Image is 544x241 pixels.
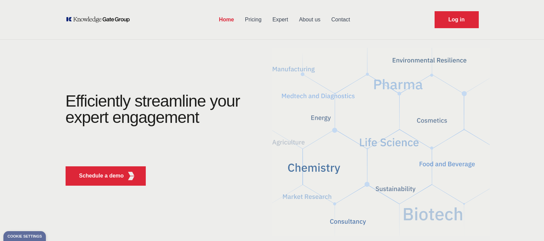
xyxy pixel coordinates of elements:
[66,92,240,126] h1: Efficiently streamline your expert engagement
[127,172,135,180] img: KGG Fifth Element RED
[66,16,135,23] a: KOL Knowledge Platform: Talk to Key External Experts (KEE)
[294,11,326,29] a: About us
[272,44,490,240] img: KGG Fifth Element RED
[7,235,42,238] div: Cookie settings
[240,11,267,29] a: Pricing
[267,11,294,29] a: Expert
[213,11,239,29] a: Home
[435,11,479,28] a: Request Demo
[79,172,124,180] p: Schedule a demo
[326,11,355,29] a: Contact
[66,166,146,186] button: Schedule a demoKGG Fifth Element RED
